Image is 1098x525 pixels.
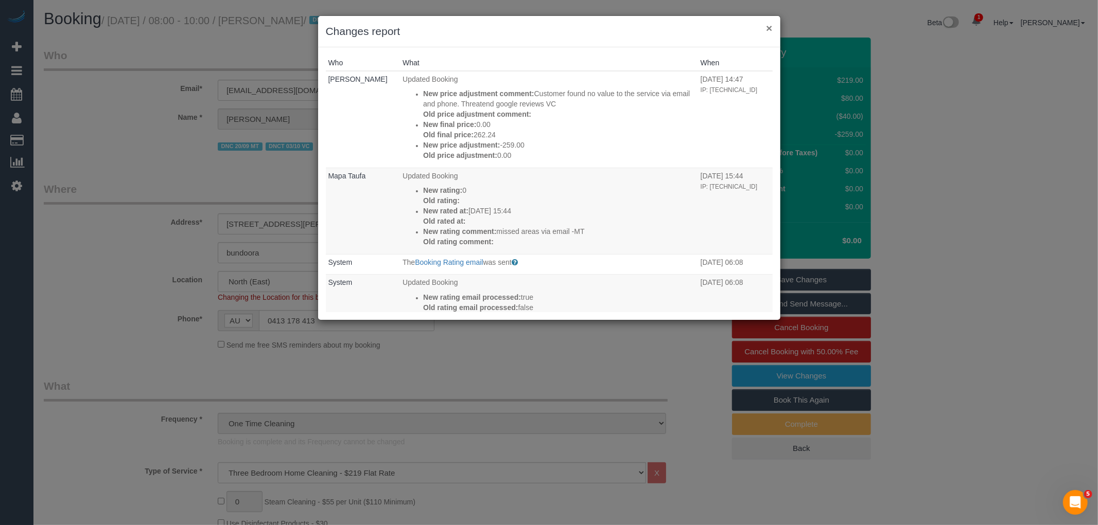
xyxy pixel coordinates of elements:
td: When [698,168,773,254]
small: IP: [TECHNICAL_ID] [701,183,757,190]
td: When [698,275,773,320]
td: When [698,254,773,275]
p: missed areas via email -MT [423,226,695,237]
p: 0.00 [423,150,695,160]
td: Who [326,71,400,168]
p: 262.24 [423,130,695,140]
strong: New rating email processed: [423,293,521,301]
span: Updated Booking [403,172,458,180]
td: Who [326,254,400,275]
th: What [400,55,698,71]
strong: New rating: [423,186,462,194]
td: What [400,254,698,275]
td: What [400,275,698,320]
a: [PERSON_NAME] [328,75,388,83]
th: When [698,55,773,71]
h3: Changes report [326,24,773,39]
p: 0.00 [423,119,695,130]
p: Customer found no value to the service via email and phone. Threatend google reviews VC [423,88,695,109]
p: [DATE] 15:44 [423,206,695,216]
strong: Old rating email processed: [423,303,518,312]
a: Booking Rating email [415,258,483,266]
a: System [328,258,353,266]
a: Mapa Taufa [328,172,366,180]
strong: New final price: [423,120,476,129]
span: The [403,258,415,266]
th: Who [326,55,400,71]
td: What [400,71,698,168]
small: IP: [TECHNICAL_ID] [701,86,757,94]
strong: New rating comment: [423,227,496,236]
strong: New rated at: [423,207,468,215]
p: -259.00 [423,140,695,150]
button: × [766,23,772,33]
strong: Old final price: [423,131,474,139]
strong: Old price adjustment: [423,151,497,159]
strong: New price adjustment comment: [423,89,534,98]
strong: Old rating comment: [423,238,494,246]
span: was sent [483,258,512,266]
span: 5 [1084,490,1092,498]
span: Updated Booking [403,278,458,286]
a: System [328,278,353,286]
strong: Old rating: [423,196,460,205]
iframe: Intercom live chat [1063,490,1088,515]
td: Who [326,168,400,254]
span: Updated Booking [403,75,458,83]
td: What [400,168,698,254]
strong: Old rated at: [423,217,465,225]
td: When [698,71,773,168]
p: false [423,302,695,313]
strong: Old price adjustment comment: [423,110,531,118]
strong: New price adjustment: [423,141,500,149]
p: 0 [423,185,695,195]
td: Who [326,275,400,320]
sui-modal: Changes report [318,16,780,320]
p: true [423,292,695,302]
